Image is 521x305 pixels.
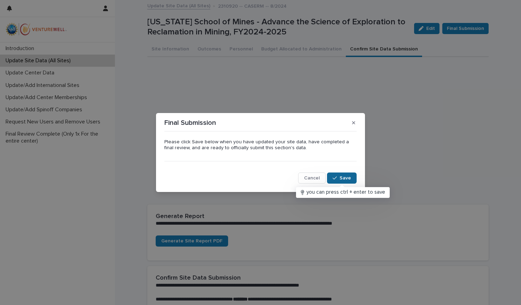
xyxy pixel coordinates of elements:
[327,172,357,184] button: Save
[340,176,351,180] span: Save
[164,119,216,127] p: Final Submission
[164,139,357,151] p: Please click Save below when you have updated your site data, have completed a final review, and ...
[298,172,326,184] button: Cancel
[304,176,320,180] span: Cancel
